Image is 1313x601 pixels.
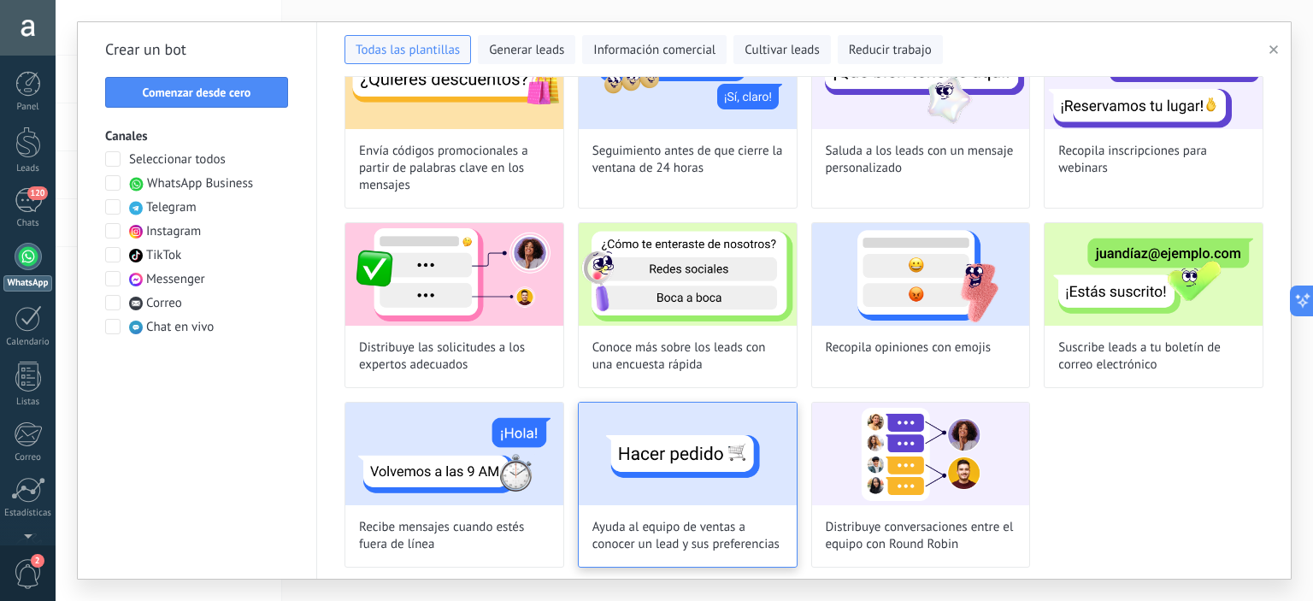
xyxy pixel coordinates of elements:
[745,42,819,59] span: Cultivar leads
[592,143,783,177] span: Seguimiento antes de que cierre la ventana de 24 horas
[1045,27,1263,129] img: Recopila inscripciones para webinars
[146,319,214,336] span: Chat en vivo
[27,186,47,200] span: 120
[147,175,253,192] span: WhatsApp Business
[3,218,53,229] div: Chats
[838,35,943,64] button: Reducir trabajo
[105,36,289,63] h2: Crear un bot
[129,151,226,168] span: Seleccionar todos
[733,35,830,64] button: Cultivar leads
[489,42,564,59] span: Generar leads
[3,337,53,348] div: Calendario
[1058,339,1249,374] span: Suscribe leads a tu boletín de correo electrónico
[356,42,460,59] span: Todas las plantillas
[1045,223,1263,326] img: Suscribe leads a tu boletín de correo electrónico
[345,27,563,129] img: Envía códigos promocionales a partir de palabras clave en los mensajes
[146,295,182,312] span: Correo
[826,339,992,356] span: Recopila opiniones con emojis
[579,223,797,326] img: Conoce más sobre los leads con una encuesta rápida
[345,223,563,326] img: Distribuye las solicitudes a los expertos adecuados
[359,519,550,553] span: Recibe mensajes cuando estés fuera de línea
[146,271,205,288] span: Messenger
[3,275,52,292] div: WhatsApp
[3,163,53,174] div: Leads
[849,42,932,59] span: Reducir trabajo
[105,77,288,108] button: Comenzar desde cero
[3,452,53,463] div: Correo
[143,86,251,98] span: Comenzar desde cero
[146,247,181,264] span: TikTok
[359,339,550,374] span: Distribuye las solicitudes a los expertos adecuados
[1058,143,1249,177] span: Recopila inscripciones para webinars
[3,397,53,408] div: Listas
[812,223,1030,326] img: Recopila opiniones con emojis
[146,223,201,240] span: Instagram
[3,508,53,519] div: Estadísticas
[812,403,1030,505] img: Distribuye conversaciones entre el equipo con Round Robin
[105,128,289,144] h3: Canales
[593,42,715,59] span: Información comercial
[579,403,797,505] img: Ayuda al equipo de ventas a conocer un lead y sus preferencias
[478,35,575,64] button: Generar leads
[344,35,471,64] button: Todas las plantillas
[826,143,1016,177] span: Saluda a los leads con un mensaje personalizado
[592,519,783,553] span: Ayuda al equipo de ventas a conocer un lead y sus preferencias
[31,554,44,568] span: 2
[592,339,783,374] span: Conoce más sobre los leads con una encuesta rápida
[3,102,53,113] div: Panel
[826,519,1016,553] span: Distribuye conversaciones entre el equipo con Round Robin
[579,27,797,129] img: Seguimiento antes de que cierre la ventana de 24 horas
[359,143,550,194] span: Envía códigos promocionales a partir de palabras clave en los mensajes
[812,27,1030,129] img: Saluda a los leads con un mensaje personalizado
[146,199,197,216] span: Telegram
[345,403,563,505] img: Recibe mensajes cuando estés fuera de línea
[582,35,727,64] button: Información comercial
